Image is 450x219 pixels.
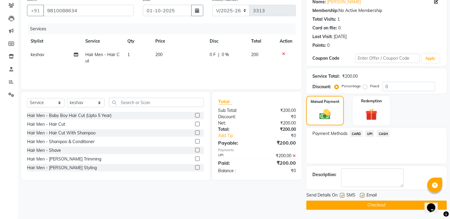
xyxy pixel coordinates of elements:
input: Enter Offer / Coupon Code [355,54,420,63]
label: Redemption [361,98,382,104]
div: Payable: [214,139,257,146]
div: 0 [327,42,330,49]
iframe: chat widget [425,195,444,213]
div: Net: [214,120,257,126]
div: [DATE] [334,34,347,40]
div: ₹200.00 [257,139,300,146]
span: Total [218,98,232,105]
div: Points: [312,42,326,49]
div: Hair Men - [PERSON_NAME] Trimming [27,156,101,162]
div: Service Total: [312,73,340,79]
div: ₹200.00 [342,73,358,79]
th: Service [82,34,124,48]
button: Checkout [306,201,447,210]
th: Price [152,34,206,48]
div: Coupon Code [312,55,355,61]
div: 1 [337,16,340,22]
th: Disc [206,34,248,48]
img: _gift.svg [362,107,381,122]
div: ₹200.00 [257,159,300,166]
div: Hair Men - Hair Cut With Shampoo [27,130,96,136]
input: Search or Scan [109,98,204,107]
label: Fixed [370,83,379,89]
div: Membership: [312,7,339,14]
div: ₹0 [264,133,300,139]
div: ₹0 [257,168,300,174]
div: ₹0 [257,114,300,120]
span: 1 [127,52,130,57]
div: Sub Total: [214,107,257,114]
div: Paid: [214,159,257,166]
span: Payment Methods [312,130,348,137]
img: _cash.svg [316,108,334,121]
th: Qty [124,34,152,48]
span: 200 [251,52,259,57]
span: keshav [31,52,44,57]
div: Description: [312,172,336,178]
div: Hair Men - Shampoo & Conditioner [27,139,95,145]
span: CASH [377,130,390,137]
span: SMS [346,192,355,199]
span: UPI [365,130,375,137]
div: No Active Membership [312,7,441,14]
button: Apply [422,54,439,63]
div: Last Visit: [312,34,333,40]
div: Balance : [214,168,257,174]
div: Hair Men - [PERSON_NAME] Styling [27,165,97,171]
div: ₹200.00 [257,153,300,159]
div: Hair Men - Baby Boy Hair Cut (Upto 5 Year) [27,112,111,119]
th: Total [248,34,276,48]
a: Add Tip [214,133,264,139]
input: Search by Name/Mobile/Email/Code [43,5,134,16]
div: 0 [338,25,341,31]
label: Manual Payment [311,99,340,104]
div: Services [28,23,300,34]
span: Hair Men - Hair Cut [86,52,120,64]
div: Total: [214,126,257,133]
div: UPI [214,153,257,159]
span: Send Details On [306,192,338,199]
label: Percentage [342,83,361,89]
div: Hair Men - Hair Cut [27,121,65,127]
div: Card on file: [312,25,337,31]
div: Total Visits: [312,16,336,22]
div: ₹200.00 [257,120,300,126]
span: | [218,52,219,58]
span: Email [366,192,377,199]
th: Stylist [27,34,82,48]
div: Payments [218,148,296,153]
div: ₹200.00 [257,107,300,114]
div: Hair Men - Shave [27,147,61,154]
span: CARD [350,130,363,137]
th: Action [276,34,296,48]
span: 0 % [222,52,229,58]
button: +91 [27,5,44,16]
span: 200 [155,52,163,57]
div: Discount: [312,84,331,90]
div: ₹200.00 [257,126,300,133]
span: 0 F [210,52,216,58]
div: Discount: [214,114,257,120]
